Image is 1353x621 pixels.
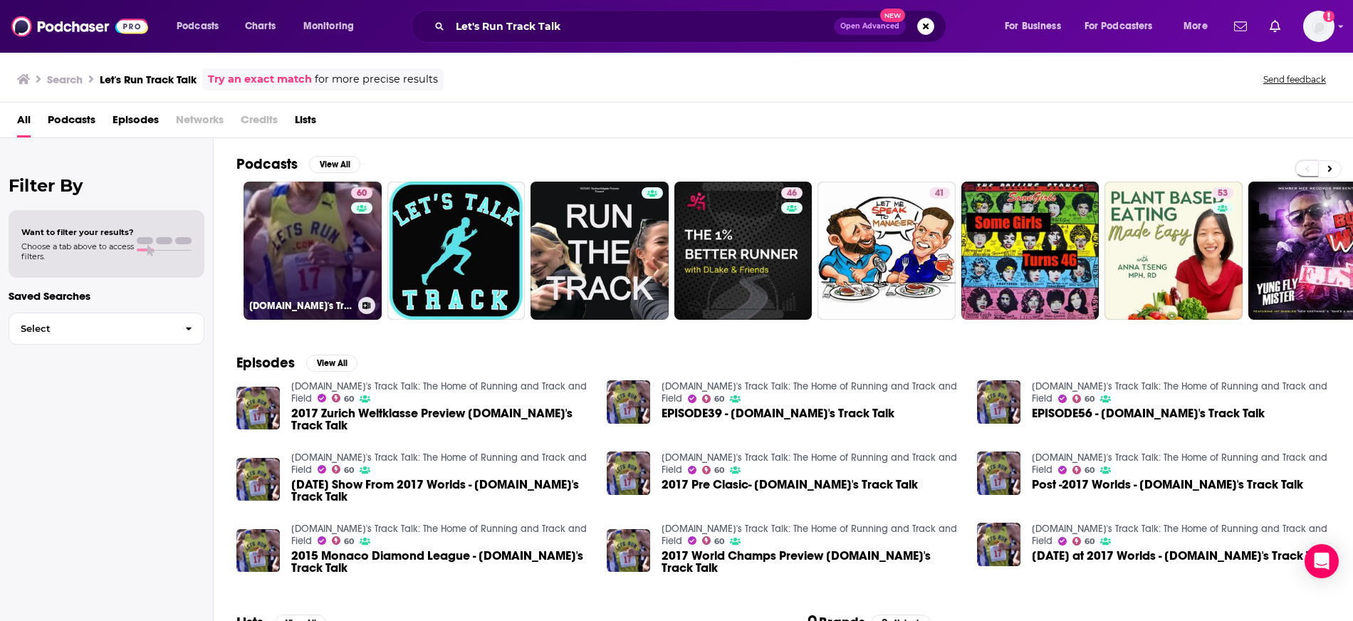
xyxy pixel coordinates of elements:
[1032,452,1327,476] a: LetsRun.com's Track Talk: The Home of Running and Track and Field
[1075,15,1174,38] button: open menu
[1072,466,1095,474] a: 60
[1212,187,1233,199] a: 53
[332,536,355,545] a: 60
[1032,550,1328,562] a: Wednesday at 2017 Worlds - LetsRun.com's Track Talk
[9,324,174,333] span: Select
[167,15,237,38] button: open menu
[351,187,372,199] a: 60
[357,187,367,201] span: 60
[236,387,280,430] a: 2017 Zurich Weltklasse Preview LetsRun.com's Track Talk
[1005,16,1061,36] span: For Business
[840,23,899,30] span: Open Advanced
[607,452,650,495] img: 2017 Pre Clasic- LetsRun.com's Track Talk
[935,187,944,201] span: 41
[1305,544,1339,578] div: Open Intercom Messenger
[662,407,894,419] span: EPISODE39 - [DOMAIN_NAME]'s Track Talk
[1303,11,1334,42] button: Show profile menu
[295,108,316,137] a: Lists
[977,452,1020,495] img: Post -2017 Worlds - LetsRun.com's Track Talk
[344,467,354,474] span: 60
[781,187,803,199] a: 46
[236,354,295,372] h2: Episodes
[236,529,280,573] img: 2015 Monaco Diamond League - LetsRun.com's Track Talk
[1032,479,1303,491] a: Post -2017 Worlds - LetsRun.com's Track Talk
[1323,11,1334,22] svg: Add a profile image
[702,466,725,474] a: 60
[11,13,148,40] img: Podchaser - Follow, Share and Rate Podcasts
[291,452,587,476] a: LetsRun.com's Track Talk: The Home of Running and Track and Field
[245,16,276,36] span: Charts
[607,380,650,424] img: EPISODE39 - LetsRun.com's Track Talk
[450,15,834,38] input: Search podcasts, credits, & more...
[1228,14,1253,38] a: Show notifications dropdown
[662,452,957,476] a: LetsRun.com's Track Talk: The Home of Running and Track and Field
[1104,182,1243,320] a: 53
[1174,15,1226,38] button: open menu
[100,73,197,86] h3: Let's Run Track Talk
[293,15,372,38] button: open menu
[977,380,1020,424] a: EPISODE56 - LetsRun.com's Track Talk
[236,354,357,372] a: EpisodesView All
[236,155,298,173] h2: Podcasts
[1032,479,1303,491] span: Post -2017 Worlds - [DOMAIN_NAME]'s Track Talk
[1085,16,1153,36] span: For Podcasters
[176,108,224,137] span: Networks
[662,550,960,574] span: 2017 World Champs Preview [DOMAIN_NAME]'s Track Talk
[1303,11,1334,42] img: User Profile
[241,108,278,137] span: Credits
[1032,407,1265,419] span: EPISODE56 - [DOMAIN_NAME]'s Track Talk
[332,465,355,474] a: 60
[249,300,352,312] h3: [DOMAIN_NAME]'s Track Talk: The Home of Running and Track and Field
[714,467,724,474] span: 60
[995,15,1079,38] button: open menu
[244,182,382,320] a: 60[DOMAIN_NAME]'s Track Talk: The Home of Running and Track and Field
[291,523,587,547] a: LetsRun.com's Track Talk: The Home of Running and Track and Field
[1032,523,1327,547] a: LetsRun.com's Track Talk: The Home of Running and Track and Field
[306,355,357,372] button: View All
[47,73,83,86] h3: Search
[424,10,960,43] div: Search podcasts, credits, & more...
[977,523,1020,566] img: Wednesday at 2017 Worlds - LetsRun.com's Track Talk
[208,71,312,88] a: Try an exact match
[1072,395,1095,403] a: 60
[662,407,894,419] a: EPISODE39 - LetsRun.com's Track Talk
[662,523,957,547] a: LetsRun.com's Track Talk: The Home of Running and Track and Field
[880,9,906,22] span: New
[674,182,813,320] a: 46
[1259,73,1330,85] button: Send feedback
[607,529,650,573] img: 2017 World Champs Preview LetsRun.com's Track Talk
[662,380,957,405] a: LetsRun.com's Track Talk: The Home of Running and Track and Field
[787,187,797,201] span: 46
[1184,16,1208,36] span: More
[48,108,95,137] a: Podcasts
[817,182,956,320] a: 41
[1303,11,1334,42] span: Logged in as megcassidy
[21,227,134,237] span: Want to filter your results?
[9,313,204,345] button: Select
[9,289,204,303] p: Saved Searches
[702,536,725,545] a: 60
[1072,537,1095,546] a: 60
[1218,187,1228,201] span: 53
[291,550,590,574] span: 2015 Monaco Diamond League - [DOMAIN_NAME]'s Track Talk
[344,538,354,545] span: 60
[1032,407,1265,419] a: EPISODE56 - LetsRun.com's Track Talk
[177,16,219,36] span: Podcasts
[291,550,590,574] a: 2015 Monaco Diamond League - LetsRun.com's Track Talk
[291,407,590,432] a: 2017 Zurich Weltklasse Preview LetsRun.com's Track Talk
[309,156,360,173] button: View All
[662,479,918,491] a: 2017 Pre Clasic- LetsRun.com's Track Talk
[291,407,590,432] span: 2017 Zurich Weltklasse Preview [DOMAIN_NAME]'s Track Talk
[1085,538,1095,545] span: 60
[291,479,590,503] a: Tuesday's Show From 2017 Worlds - LetsRun.com's Track Talk
[344,396,354,402] span: 60
[291,479,590,503] span: [DATE] Show From 2017 Worlds - [DOMAIN_NAME]'s Track Talk
[236,155,360,173] a: PodcastsView All
[1264,14,1286,38] a: Show notifications dropdown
